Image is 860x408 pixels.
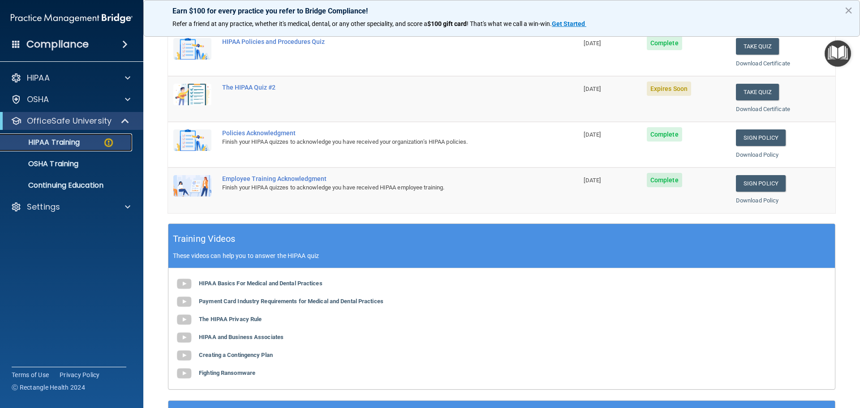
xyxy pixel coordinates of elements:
p: OSHA [27,94,49,105]
a: OSHA [11,94,130,105]
a: Sign Policy [736,175,786,192]
b: HIPAA and Business Associates [199,334,284,340]
p: OfficeSafe University [27,116,112,126]
b: HIPAA Basics For Medical and Dental Practices [199,280,322,287]
img: gray_youtube_icon.38fcd6cc.png [175,275,193,293]
div: HIPAA Policies and Procedures Quiz [222,38,533,45]
span: [DATE] [584,131,601,138]
a: HIPAA [11,73,130,83]
div: Finish your HIPAA quizzes to acknowledge you have received HIPAA employee training. [222,182,533,193]
a: Download Policy [736,197,779,204]
img: warning-circle.0cc9ac19.png [103,137,114,148]
p: These videos can help you to answer the HIPAA quiz [173,252,830,259]
span: [DATE] [584,40,601,47]
p: OSHA Training [6,159,78,168]
span: ! That's what we call a win-win. [467,20,552,27]
img: PMB logo [11,9,133,27]
strong: $100 gift card [427,20,467,27]
span: Complete [647,36,682,50]
p: Continuing Education [6,181,128,190]
b: The HIPAA Privacy Rule [199,316,262,322]
div: Employee Training Acknowledgment [222,175,533,182]
span: Expires Soon [647,82,691,96]
img: gray_youtube_icon.38fcd6cc.png [175,329,193,347]
div: The HIPAA Quiz #2 [222,84,533,91]
p: HIPAA [27,73,50,83]
b: Fighting Ransomware [199,369,255,376]
img: gray_youtube_icon.38fcd6cc.png [175,293,193,311]
h5: Training Videos [173,231,236,247]
div: Finish your HIPAA quizzes to acknowledge you have received your organization’s HIPAA policies. [222,137,533,147]
a: Settings [11,202,130,212]
b: Payment Card Industry Requirements for Medical and Dental Practices [199,298,383,305]
img: gray_youtube_icon.38fcd6cc.png [175,365,193,382]
button: Close [844,3,853,17]
p: Settings [27,202,60,212]
iframe: Drift Widget Chat Controller [815,346,849,380]
span: [DATE] [584,177,601,184]
img: gray_youtube_icon.38fcd6cc.png [175,347,193,365]
a: Terms of Use [12,370,49,379]
button: Take Quiz [736,38,779,55]
strong: Get Started [552,20,585,27]
a: Get Started [552,20,586,27]
a: Download Certificate [736,60,790,67]
p: HIPAA Training [6,138,80,147]
p: Earn $100 for every practice you refer to Bridge Compliance! [172,7,831,15]
span: Complete [647,127,682,142]
h4: Compliance [26,38,89,51]
button: Open Resource Center [825,40,851,67]
b: Creating a Contingency Plan [199,352,273,358]
span: Ⓒ Rectangle Health 2024 [12,383,85,392]
a: Download Policy [736,151,779,158]
img: gray_youtube_icon.38fcd6cc.png [175,311,193,329]
a: Sign Policy [736,129,786,146]
a: Privacy Policy [60,370,100,379]
div: Policies Acknowledgment [222,129,533,137]
button: Take Quiz [736,84,779,100]
span: [DATE] [584,86,601,92]
span: Complete [647,173,682,187]
a: OfficeSafe University [11,116,130,126]
span: Refer a friend at any practice, whether it's medical, dental, or any other speciality, and score a [172,20,427,27]
a: Download Certificate [736,106,790,112]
